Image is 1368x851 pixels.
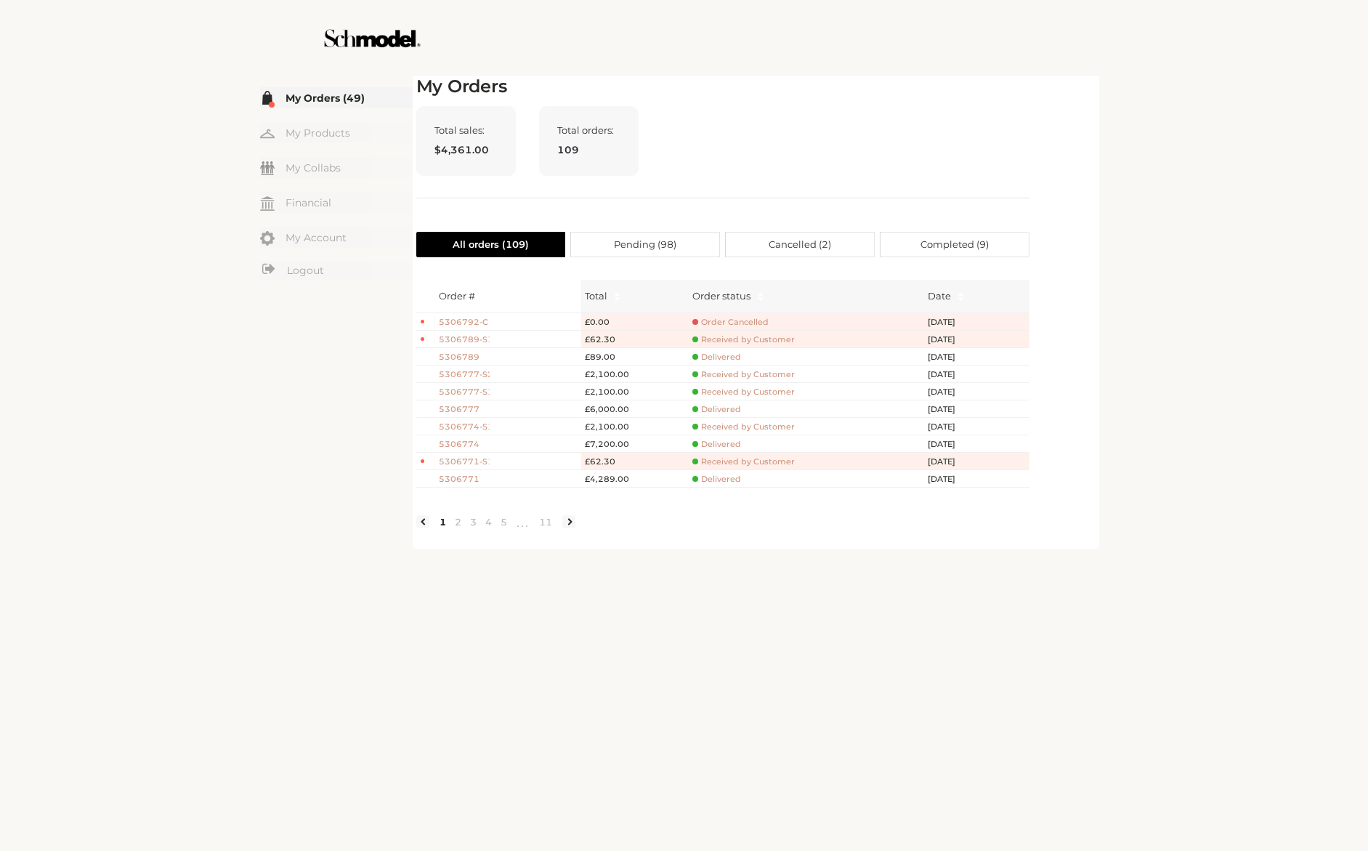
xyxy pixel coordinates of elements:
th: Order # [434,280,581,313]
img: my-financial.svg [260,196,275,211]
span: Delivered [692,474,741,485]
span: 5306774 [439,438,490,451]
span: caret-up [613,290,621,298]
span: caret-down [613,295,621,303]
td: £6,000.00 [580,400,688,418]
img: my-hanger.svg [260,126,275,141]
img: my-order.svg [260,91,275,105]
span: [DATE] [928,351,971,363]
span: Received by Customer [692,387,795,398]
div: Order status [692,289,750,303]
span: All orders ( 109 ) [453,233,529,257]
span: Pending ( 98 ) [614,233,676,257]
span: caret-down [756,295,764,303]
span: [DATE] [928,421,971,433]
a: My Collabs [260,157,413,178]
h2: My Orders [416,76,1029,97]
span: Received by Customer [692,456,795,467]
span: Delivered [692,352,741,363]
span: Received by Customer [692,369,795,380]
span: [DATE] [928,403,971,416]
td: £0.00 [580,313,688,331]
span: Received by Customer [692,422,795,432]
span: 5306789-S1 [439,334,490,346]
span: Cancelled ( 2 ) [769,233,831,257]
span: [DATE] [928,386,971,398]
span: Total sales: [434,124,498,136]
span: Total orders: [557,124,620,136]
a: My Products [260,122,413,143]
span: 5306771 [439,473,490,485]
span: [DATE] [928,334,971,346]
span: caret-down [957,295,965,303]
li: Next Page [562,515,575,528]
a: 2 [450,515,466,528]
span: Delivered [692,404,741,415]
span: Completed ( 9 ) [920,233,989,257]
span: Order Cancelled [692,317,769,328]
td: £2,100.00 [580,366,688,383]
td: £4,289.00 [580,470,688,488]
span: ••• [511,514,535,531]
span: [DATE] [928,473,971,485]
a: My Orders (49) [260,87,413,108]
span: $4,361.00 [434,142,498,158]
img: my-account.svg [260,231,275,246]
li: Next 5 Pages [511,510,535,533]
li: Previous Page [416,515,429,528]
td: £62.30 [580,453,688,470]
span: 5306789 [439,351,490,363]
a: Logout [260,262,413,280]
td: £7,200.00 [580,435,688,453]
span: 5306777 [439,403,490,416]
span: Received by Customer [692,334,795,345]
span: caret-up [957,290,965,298]
span: [DATE] [928,316,971,328]
a: 1 [435,515,450,528]
span: 5306777-S1 [439,386,490,398]
a: 3 [466,515,481,528]
span: [DATE] [928,438,971,451]
td: £62.30 [580,331,688,348]
span: 109 [557,142,620,158]
span: Total [585,289,607,303]
span: 5306774-S1 [439,421,490,433]
a: 11 [535,515,556,528]
span: Date [928,289,951,303]
img: my-friends.svg [260,161,275,175]
span: Delivered [692,439,741,450]
td: £89.00 [580,348,688,366]
span: caret-up [756,290,764,298]
span: 5306792-C [439,316,490,328]
a: Financial [260,192,413,213]
a: My Account [260,227,413,248]
td: £2,100.00 [580,383,688,400]
span: [DATE] [928,368,971,381]
a: 4 [481,515,496,528]
td: £2,100.00 [580,418,688,435]
span: 5306777-S2 [439,368,490,381]
span: 5306771-S1 [439,456,490,468]
span: [DATE] [928,456,971,468]
div: Menu [260,87,413,282]
a: 5 [496,515,511,528]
